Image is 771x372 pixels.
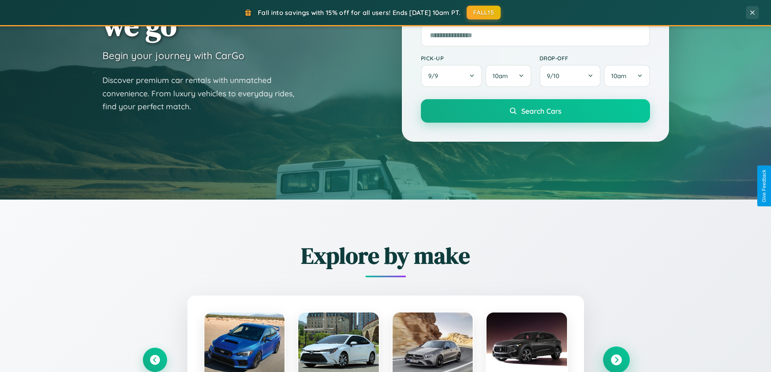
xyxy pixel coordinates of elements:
button: Search Cars [421,99,650,123]
span: 9 / 9 [428,72,442,80]
button: 9/9 [421,65,482,87]
span: 10am [611,72,627,80]
span: Search Cars [521,106,561,115]
label: Pick-up [421,55,531,62]
h2: Explore by make [143,240,629,271]
label: Drop-off [539,55,650,62]
button: FALL15 [467,6,501,19]
span: 9 / 10 [547,72,563,80]
div: Give Feedback [761,170,767,202]
h3: Begin your journey with CarGo [102,49,244,62]
button: 10am [604,65,650,87]
button: 10am [485,65,531,87]
button: 9/10 [539,65,601,87]
p: Discover premium car rentals with unmatched convenience. From luxury vehicles to everyday rides, ... [102,74,305,113]
span: 10am [493,72,508,80]
span: Fall into savings with 15% off for all users! Ends [DATE] 10am PT. [258,9,461,17]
